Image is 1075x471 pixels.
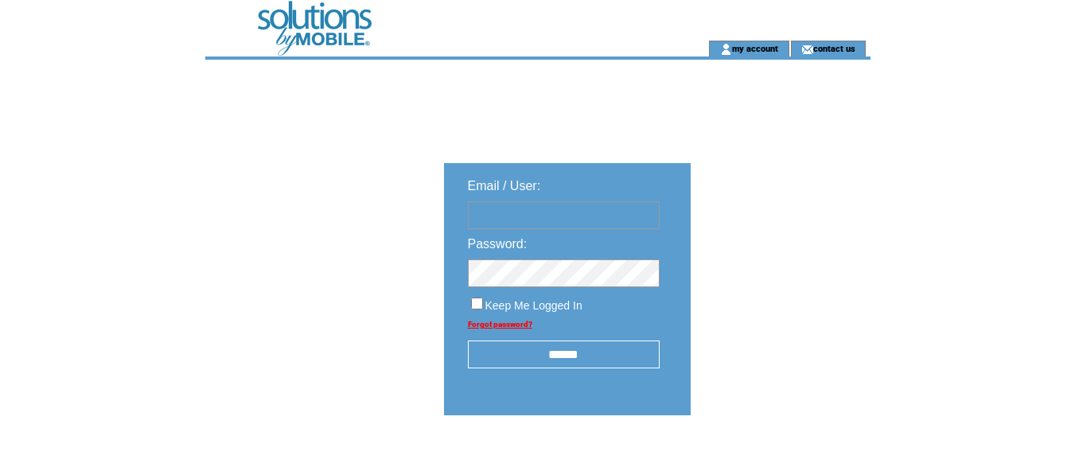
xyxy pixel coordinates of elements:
img: account_icon.gif;jsessionid=AA02471E03C04085DA89F1B9A1D57ACF [720,43,732,56]
a: Forgot password? [468,320,532,329]
img: contact_us_icon.gif;jsessionid=AA02471E03C04085DA89F1B9A1D57ACF [801,43,813,56]
span: Email / User: [468,179,541,193]
a: my account [732,43,778,53]
span: Keep Me Logged In [485,299,582,312]
a: contact us [813,43,855,53]
span: Password: [468,237,528,251]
